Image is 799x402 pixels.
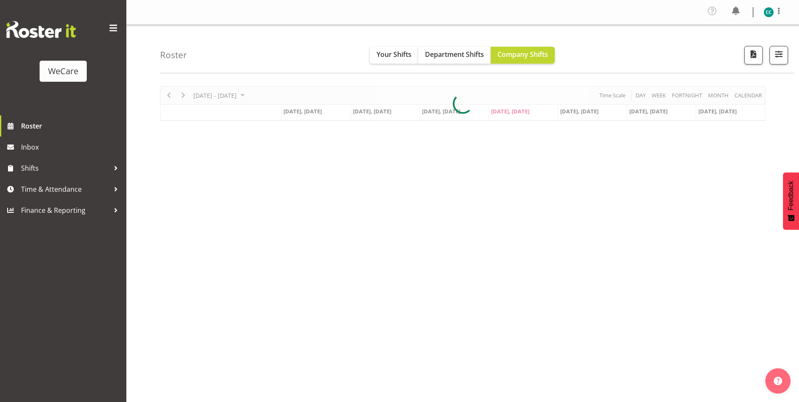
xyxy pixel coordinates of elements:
[48,65,78,78] div: WeCare
[764,7,774,17] img: charlotte-courtney11007.jpg
[6,21,76,38] img: Rosterit website logo
[21,183,110,196] span: Time & Attendance
[160,50,187,60] h4: Roster
[787,181,795,210] span: Feedback
[497,50,548,59] span: Company Shifts
[21,141,122,153] span: Inbox
[418,47,491,64] button: Department Shifts
[370,47,418,64] button: Your Shifts
[21,120,122,132] span: Roster
[425,50,484,59] span: Department Shifts
[21,204,110,217] span: Finance & Reporting
[770,46,788,64] button: Filter Shifts
[491,47,555,64] button: Company Shifts
[774,377,782,385] img: help-xxl-2.png
[744,46,763,64] button: Download a PDF of the roster according to the set date range.
[377,50,412,59] span: Your Shifts
[21,162,110,174] span: Shifts
[783,172,799,230] button: Feedback - Show survey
